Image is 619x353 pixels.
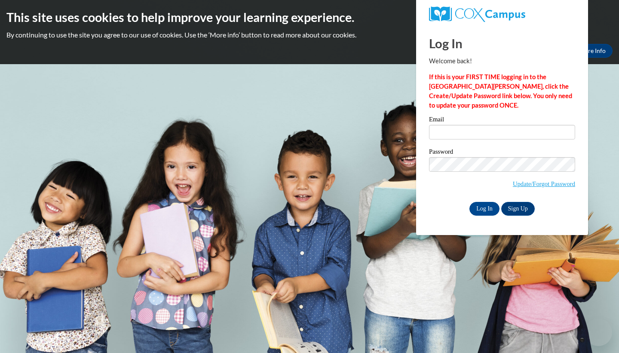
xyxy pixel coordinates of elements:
[429,116,575,125] label: Email
[585,319,612,346] iframe: Button to launch messaging window
[572,44,613,58] a: More Info
[429,6,575,22] a: COX Campus
[6,30,613,40] p: By continuing to use the site you agree to our use of cookies. Use the ‘More info’ button to read...
[501,202,535,216] a: Sign Up
[429,73,572,109] strong: If this is your FIRST TIME logging in to the [GEOGRAPHIC_DATA][PERSON_NAME], click the Create/Upd...
[469,202,499,216] input: Log In
[513,180,575,187] a: Update/Forgot Password
[6,9,613,26] h2: This site uses cookies to help improve your learning experience.
[429,149,575,157] label: Password
[429,34,575,52] h1: Log In
[429,6,525,22] img: COX Campus
[429,56,575,66] p: Welcome back!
